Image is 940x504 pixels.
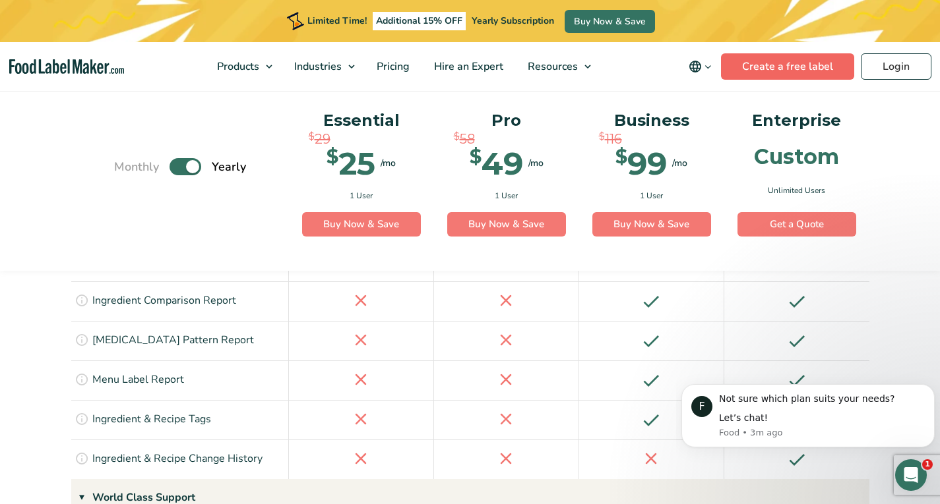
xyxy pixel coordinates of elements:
span: 29 [315,129,330,149]
p: Ingredient Comparison Report [92,293,236,310]
span: 58 [460,129,475,149]
span: Hire an Expert [430,59,505,74]
iframe: Intercom live chat [895,459,927,491]
p: Business [592,108,711,133]
span: Industries [290,59,343,74]
span: /mo [381,157,396,171]
label: Toggle [170,159,201,176]
span: Monthly [114,158,159,176]
span: 1 [922,459,933,470]
span: $ [615,148,627,167]
p: Ingredient & Recipe Tags [92,411,211,428]
a: Buy Now & Save [447,212,566,237]
span: $ [454,129,460,144]
span: Limited Time! [307,14,367,27]
div: 49 [470,148,523,179]
span: Yearly [212,158,246,176]
span: Yearly Subscription [472,14,554,27]
div: 99 [615,148,667,179]
span: 116 [605,129,622,149]
p: Enterprise [737,108,856,133]
span: $ [327,148,338,167]
p: [MEDICAL_DATA] Pattern Report [92,332,254,349]
span: 1 User [350,190,373,202]
div: Custom [754,146,839,167]
p: Essential [302,108,421,133]
a: Login [861,53,931,80]
p: Pro [447,108,566,133]
span: Additional 15% OFF [373,12,466,30]
span: Pricing [373,59,411,74]
a: Buy Now & Save [302,212,421,237]
a: Buy Now & Save [592,212,711,237]
a: Products [205,42,279,91]
div: 25 [327,148,375,179]
span: $ [309,129,315,144]
span: 1 User [495,190,518,202]
span: Resources [524,59,579,74]
a: Buy Now & Save [565,10,655,33]
a: Resources [516,42,598,91]
span: $ [470,148,482,167]
a: Get a Quote [737,212,856,237]
span: Unlimited Users [768,184,825,196]
a: Create a free label [721,53,854,80]
span: /mo [672,157,687,171]
a: Pricing [365,42,419,91]
span: Products [213,59,261,74]
iframe: Intercom notifications message [676,364,940,468]
a: Industries [282,42,361,91]
span: 1 User [640,190,663,202]
span: $ [599,129,605,144]
p: Ingredient & Recipe Change History [92,451,263,468]
a: Hire an Expert [422,42,513,91]
span: /mo [528,157,544,171]
p: Menu Label Report [92,372,184,389]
